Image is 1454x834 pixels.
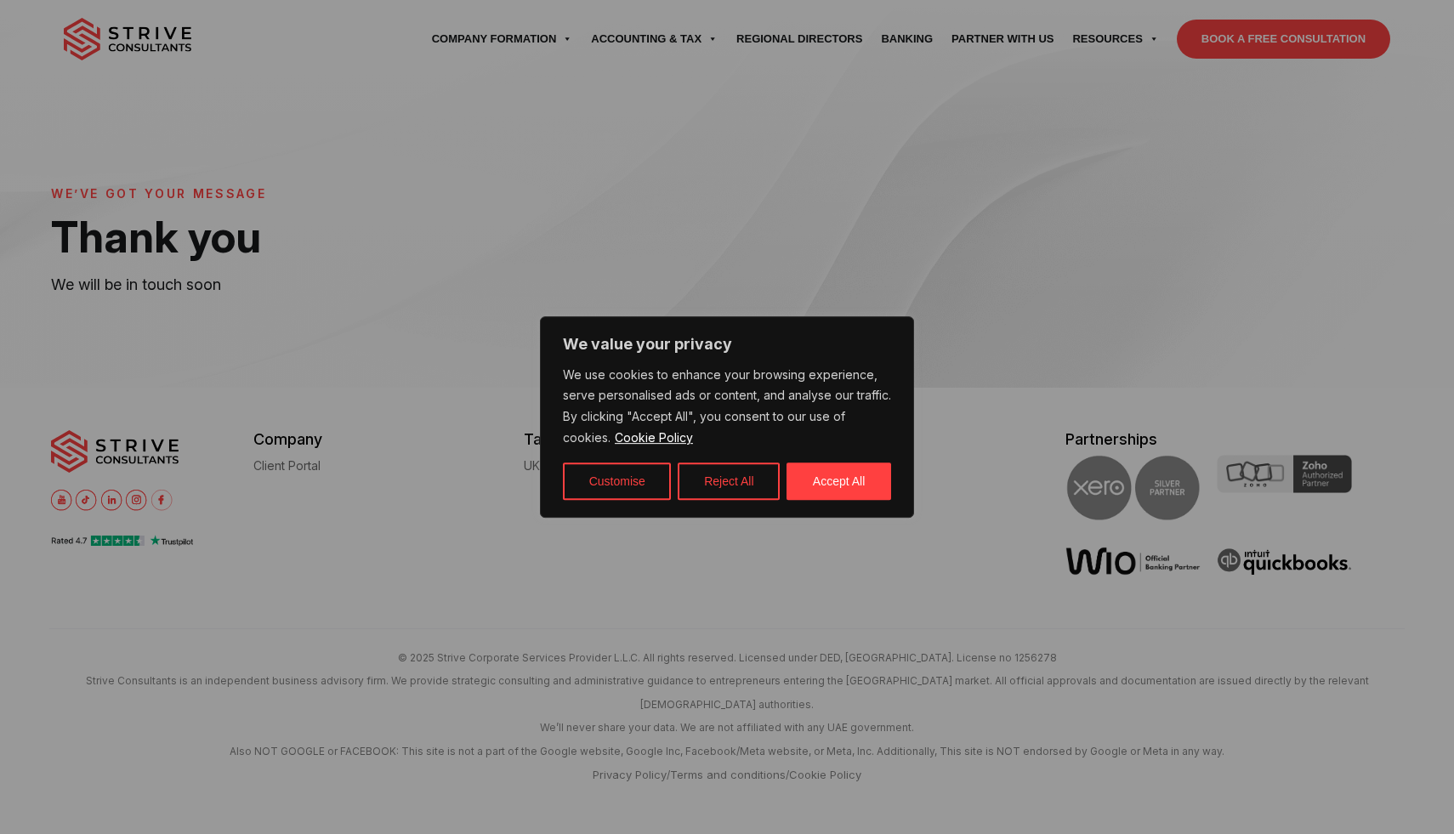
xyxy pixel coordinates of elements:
[540,316,914,519] div: We value your privacy
[787,462,891,500] button: Accept All
[678,462,780,500] button: Reject All
[614,429,694,445] a: Cookie Policy
[563,334,891,355] p: We value your privacy
[563,365,891,450] p: We use cookies to enhance your browsing experience, serve personalised ads or content, and analys...
[563,462,671,500] button: Customise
